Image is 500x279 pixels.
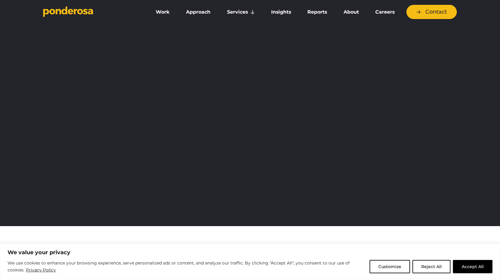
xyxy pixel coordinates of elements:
[149,6,177,18] a: Work
[453,260,492,273] button: Accept All
[412,260,450,273] button: Reject All
[26,266,56,274] a: Privacy Policy
[220,6,262,18] a: Services
[43,6,140,18] a: Go to homepage
[406,5,457,19] a: Contact
[8,260,365,274] p: We use cookies to enhance your browsing experience, serve personalized ads or content, and analyz...
[300,6,334,18] a: Reports
[264,6,298,18] a: Insights
[179,6,217,18] a: Approach
[8,249,492,256] p: We value your privacy
[368,6,402,18] a: Careers
[370,260,410,273] button: Customize
[336,6,366,18] a: About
